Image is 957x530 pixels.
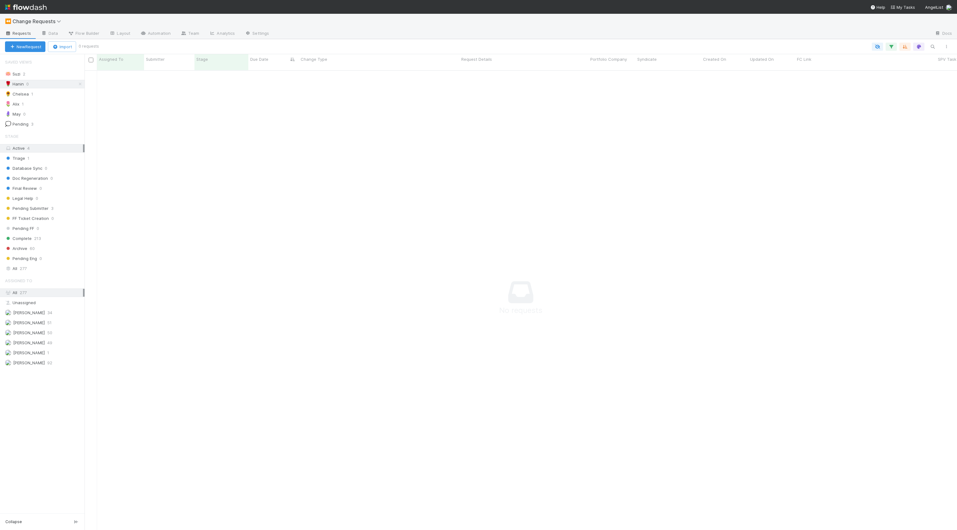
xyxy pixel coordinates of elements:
[31,90,39,98] span: 1
[68,30,99,36] span: Flow Builder
[590,56,627,62] span: Portfolio Company
[890,5,915,10] span: My Tasks
[5,70,20,78] div: Suzi
[5,41,45,52] button: NewRequest
[703,56,726,62] span: Created On
[20,290,27,295] span: 277
[23,70,32,78] span: 2
[5,2,47,13] img: logo-inverted-e16ddd16eac7371096b0.svg
[890,4,915,10] a: My Tasks
[47,309,52,317] span: 34
[5,350,11,356] img: avatar_23baed65-fdda-4207-a02a-711fbb660273.png
[5,265,83,273] div: All
[47,329,52,337] span: 50
[104,29,135,39] a: Layout
[23,110,32,118] span: 0
[930,29,957,39] a: Docs
[797,56,811,62] span: FC Link
[51,215,54,222] span: 0
[27,146,30,151] span: 4
[5,320,11,326] img: avatar_aa70801e-8de5-4477-ab9d-eb7c67de69c1.png
[5,184,37,192] span: Final Review
[5,215,49,222] span: FF Ticket Creation
[13,360,45,365] span: [PERSON_NAME]
[5,245,27,252] span: Archive
[37,225,39,232] span: 0
[48,41,76,52] button: Import
[5,56,32,68] span: Saved Views
[146,56,165,62] span: Submitter
[5,91,11,96] span: 🌻
[13,18,64,24] span: Change Requests
[870,4,885,10] div: Help
[5,120,28,128] div: Pending
[5,289,83,297] div: All
[5,111,11,117] span: 🪻
[461,56,492,62] span: Request Details
[5,81,11,86] span: 🌹
[5,90,29,98] div: Chelsea
[50,174,53,182] span: 0
[39,255,42,262] span: 0
[5,144,83,152] div: Active
[5,164,42,172] span: Database Sync
[946,4,952,11] img: avatar_04f2f553-352a-453f-b9fb-c6074dc60769.png
[5,225,34,232] span: Pending FF
[5,195,33,202] span: Legal Help
[47,349,49,357] span: 1
[5,154,25,162] span: Triage
[240,29,274,39] a: Settings
[89,58,93,62] input: Toggle All Rows Selected
[34,235,41,242] span: 213
[5,309,11,316] img: avatar_b18de8e2-1483-4e81-aa60-0a3d21592880.png
[5,360,11,366] img: avatar_b0da76e8-8e9d-47e0-9b3e-1b93abf6f697.png
[13,350,45,355] span: [PERSON_NAME]
[36,195,38,202] span: 0
[5,110,21,118] div: May
[250,56,268,62] span: Due Date
[39,184,42,192] span: 0
[5,274,32,287] span: Assigned To
[301,56,327,62] span: Change Type
[5,235,32,242] span: Complete
[20,265,27,273] span: 277
[196,56,208,62] span: Stage
[13,330,45,335] span: [PERSON_NAME]
[99,56,123,62] span: Assigned To
[5,340,11,346] img: avatar_768cd48b-9260-4103-b3ef-328172ae0546.png
[51,205,54,212] span: 3
[5,205,49,212] span: Pending Submitter
[135,29,176,39] a: Automation
[5,101,11,107] span: 🌷
[5,519,22,525] span: Collapse
[47,319,52,327] span: 51
[204,29,240,39] a: Analytics
[31,120,40,128] span: 3
[47,339,52,347] span: 49
[79,44,99,49] small: 0 requests
[5,174,48,182] span: Doc Regeneration
[5,71,11,76] span: 🪷
[36,29,63,39] a: Data
[45,164,47,172] span: 0
[47,359,52,367] span: 92
[637,56,657,62] span: Syndicate
[5,330,11,336] img: avatar_04f2f553-352a-453f-b9fb-c6074dc60769.png
[13,340,45,345] span: [PERSON_NAME]
[5,18,11,24] span: ⏪
[26,80,35,88] span: 0
[5,299,83,307] div: Unassigned
[13,320,45,325] span: [PERSON_NAME]
[176,29,204,39] a: Team
[22,100,30,108] span: 1
[5,255,37,262] span: Pending Eng
[13,310,45,315] span: [PERSON_NAME]
[5,130,18,143] span: Stage
[925,5,943,10] span: AngelList
[5,80,24,88] div: Hanin
[5,30,31,36] span: Requests
[5,100,19,108] div: Alix
[63,29,104,39] a: Flow Builder
[30,245,35,252] span: 60
[5,121,11,127] span: 💭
